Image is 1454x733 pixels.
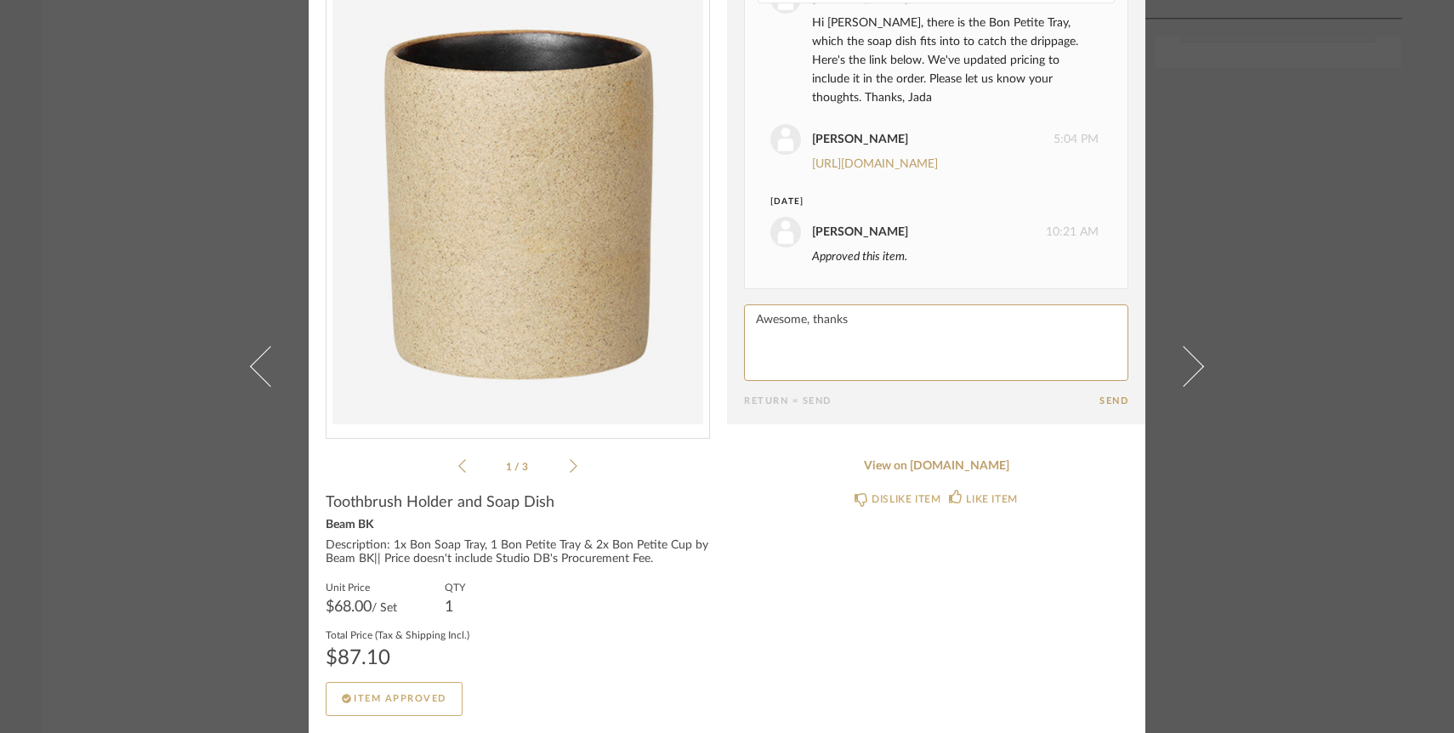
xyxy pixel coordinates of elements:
[812,158,938,170] a: [URL][DOMAIN_NAME]
[770,124,1099,155] div: 5:04 PM
[522,462,531,472] span: 3
[506,462,514,472] span: 1
[326,580,397,594] label: Unit Price
[744,395,1099,406] div: Return = Send
[812,14,1099,107] div: Hi [PERSON_NAME], there is the Bon Petite Tray, which the soap dish fits into to catch the drippa...
[966,491,1017,508] div: LIKE ITEM
[326,648,469,668] div: $87.10
[372,602,397,614] span: / Set
[354,694,446,703] span: Item Approved
[744,459,1128,474] a: View on [DOMAIN_NAME]
[326,519,710,532] div: Beam BK
[872,491,940,508] div: DISLIKE ITEM
[1099,395,1128,406] button: Send
[445,580,465,594] label: QTY
[326,628,469,641] label: Total Price (Tax & Shipping Incl.)
[770,217,1099,247] div: 10:21 AM
[326,682,463,716] button: Item Approved
[326,493,554,512] span: Toothbrush Holder and Soap Dish
[812,130,908,149] div: [PERSON_NAME]
[326,539,710,566] div: Description: 1x Bon Soap Tray, 1 Bon Petite Tray & 2x Bon Petite Cup by Beam BK|| Price doesn't i...
[770,196,1067,208] div: [DATE]
[514,462,522,472] span: /
[812,223,908,241] div: [PERSON_NAME]
[326,599,372,615] span: $68.00
[812,247,1099,266] div: Approved this item.
[445,600,465,614] div: 1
